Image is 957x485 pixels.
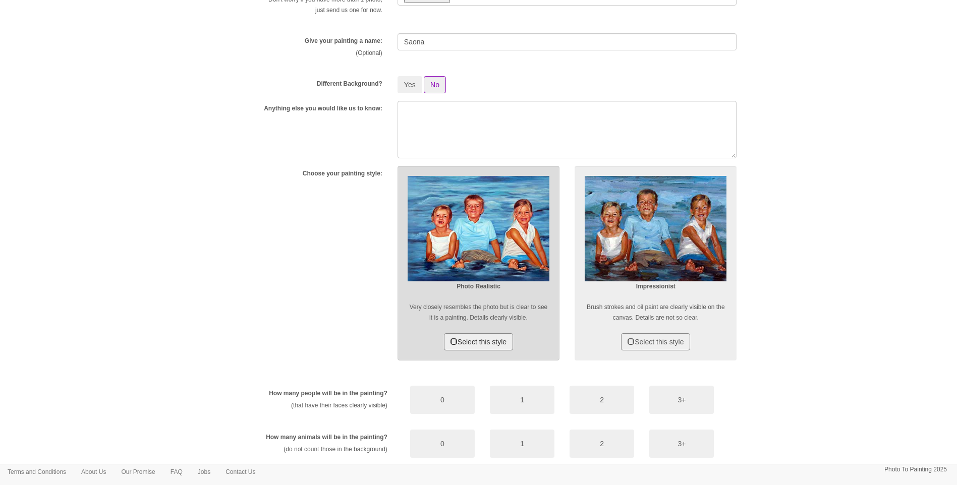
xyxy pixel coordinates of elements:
[408,302,549,323] p: Very closely resembles the photo but is clear to see it is a painting. Details clearly visible.
[585,176,726,281] img: Impressionist
[884,464,947,475] p: Photo To Painting 2025
[74,464,114,479] a: About Us
[649,430,714,458] button: 3+
[410,386,475,414] button: 0
[410,430,475,458] button: 0
[424,76,446,93] button: No
[269,389,387,398] label: How many people will be in the painting?
[398,76,422,93] button: Yes
[236,444,387,455] p: (do not count those in the background)
[490,386,554,414] button: 1
[220,48,382,58] p: (Optional)
[444,333,513,350] button: Select this style
[649,386,714,414] button: 3+
[303,169,382,178] label: Choose your painting style:
[585,302,726,323] p: Brush strokes and oil paint are clearly visible on the canvas. Details are not so clear.
[408,176,549,281] img: Realism
[570,386,634,414] button: 2
[264,104,382,113] label: Anything else you would like us to know:
[490,430,554,458] button: 1
[266,433,387,442] label: How many animals will be in the painting?
[218,464,263,479] a: Contact Us
[317,80,382,88] label: Different Background?
[305,37,382,45] label: Give your painting a name:
[408,281,549,292] p: Photo Realistic
[621,333,690,350] button: Select this style
[236,400,387,411] p: (that have their faces clearly visible)
[585,281,726,292] p: Impressionist
[114,464,162,479] a: Our Promise
[570,430,634,458] button: 2
[190,464,218,479] a: Jobs
[163,464,190,479] a: FAQ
